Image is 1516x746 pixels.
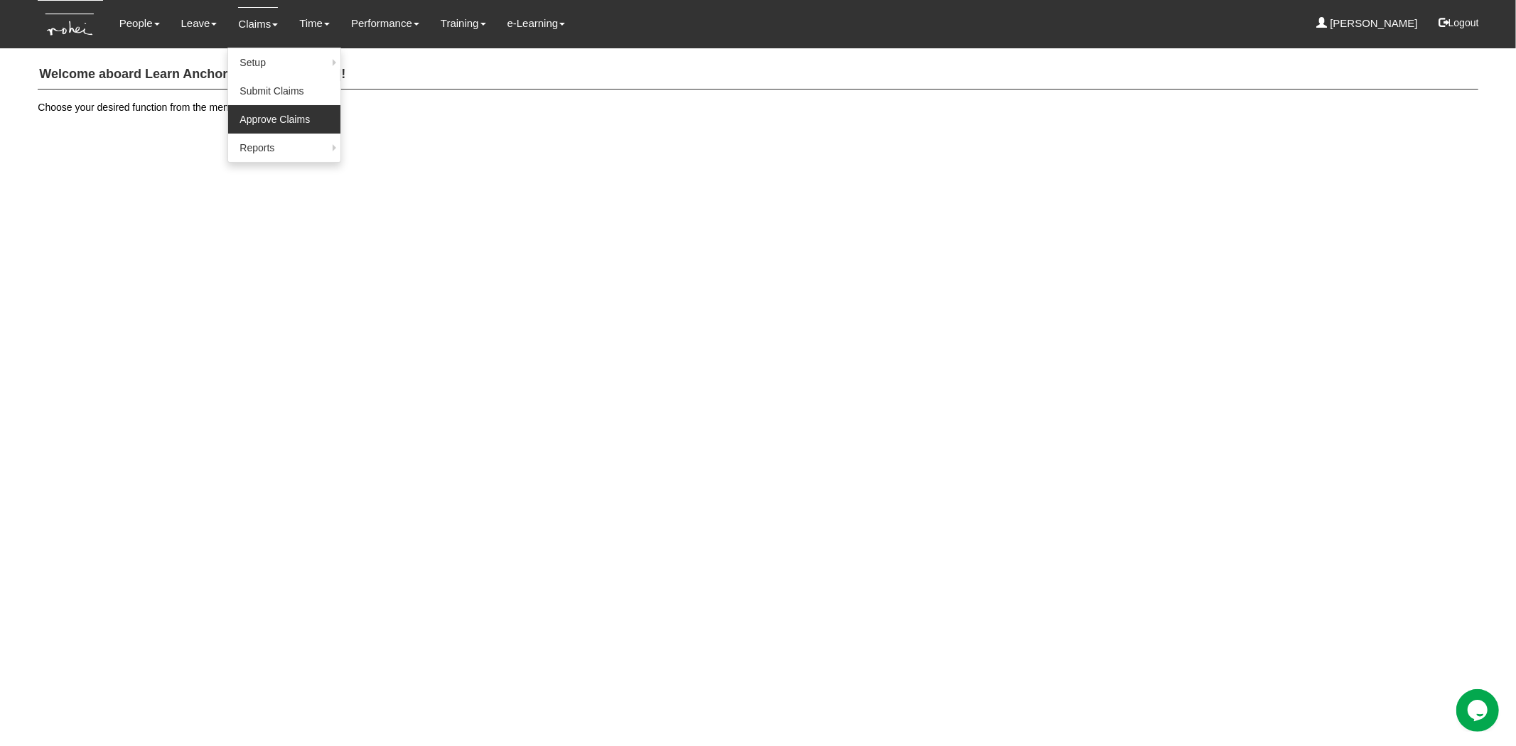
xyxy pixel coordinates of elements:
a: e-Learning [507,7,566,40]
h4: Welcome aboard Learn Anchor, [PERSON_NAME]! [38,60,1478,90]
a: Training [441,7,486,40]
iframe: chat widget [1456,689,1502,732]
a: Setup [228,48,340,77]
img: KTs7HI1dOZG7tu7pUkOpGGQAiEQAiEQAj0IhBB1wtXDg6BEAiBEAiBEAiB4RGIoBtemSRFIRACIRACIRACIdCLQARdL1w5OAR... [38,1,102,48]
a: Time [299,7,330,40]
button: Logout [1429,6,1489,40]
a: Submit Claims [228,77,340,105]
a: Performance [351,7,419,40]
a: People [119,7,160,40]
a: [PERSON_NAME] [1316,7,1418,40]
a: Approve Claims [228,105,340,134]
a: Leave [181,7,217,40]
p: Choose your desired function from the menu above. [38,100,1478,114]
a: Claims [238,7,278,40]
a: Reports [228,134,340,162]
